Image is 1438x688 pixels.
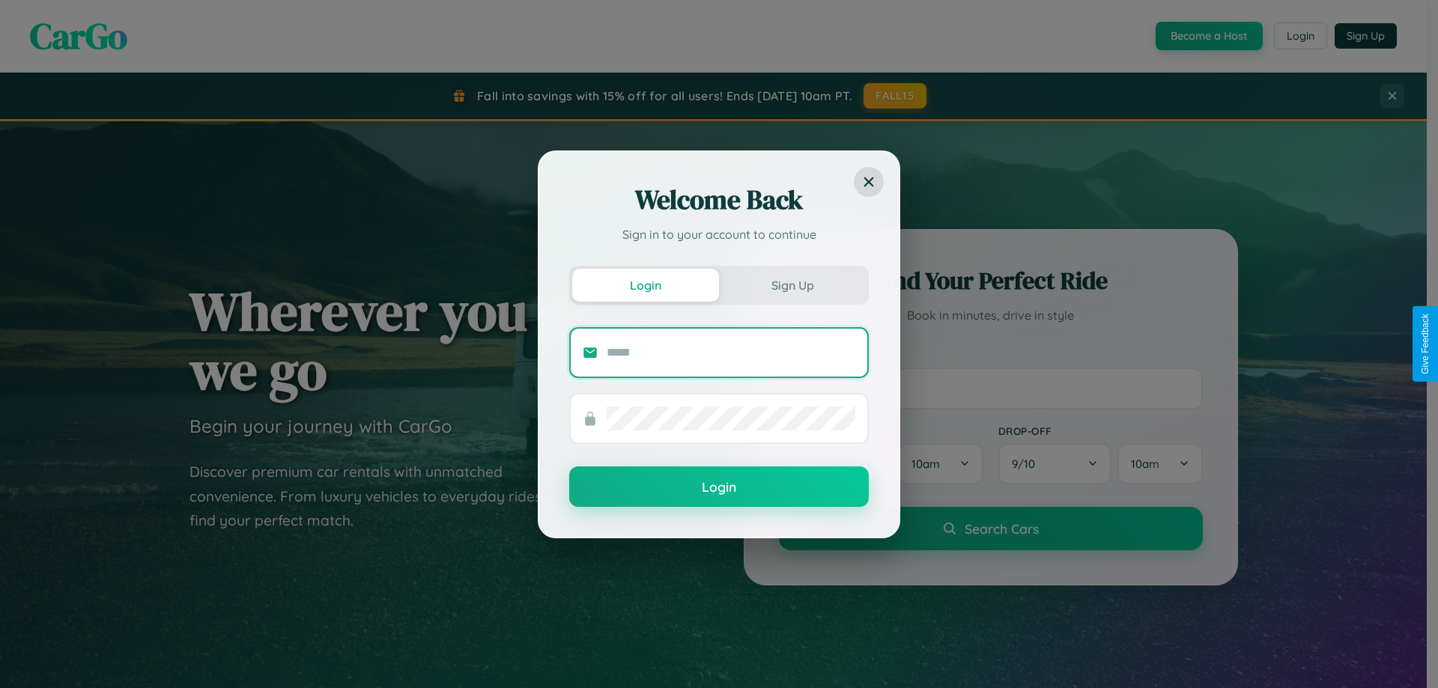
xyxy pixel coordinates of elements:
[572,269,719,302] button: Login
[569,466,869,507] button: Login
[1420,314,1431,374] div: Give Feedback
[719,269,866,302] button: Sign Up
[569,182,869,218] h2: Welcome Back
[569,225,869,243] p: Sign in to your account to continue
